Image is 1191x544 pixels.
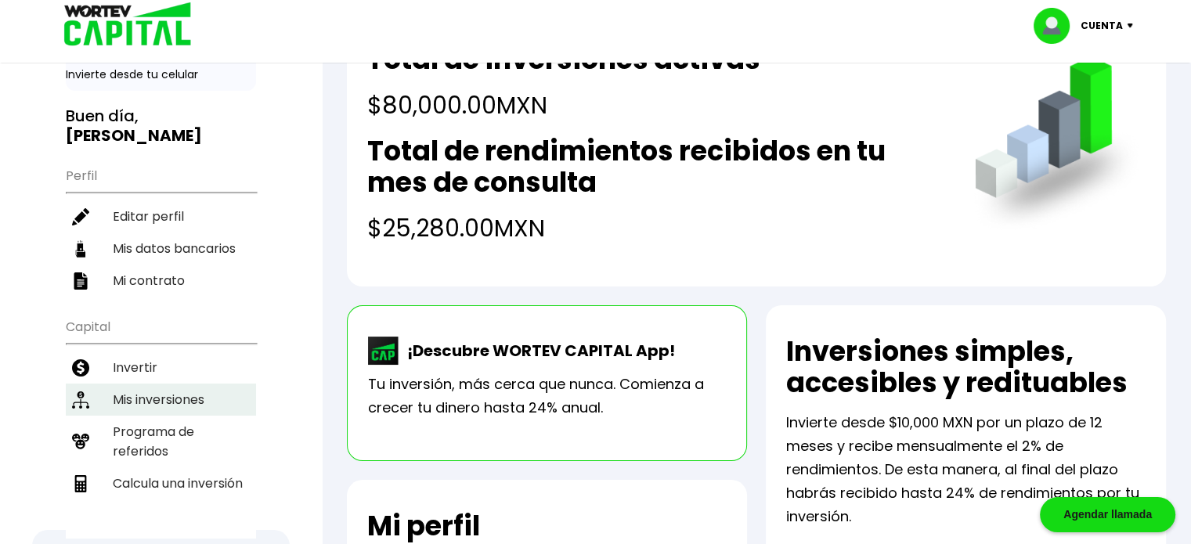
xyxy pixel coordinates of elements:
h2: Inversiones simples, accesibles y redituables [786,336,1146,398]
a: Editar perfil [66,200,256,232]
img: profile-image [1034,8,1081,44]
h4: $80,000.00 MXN [367,88,760,123]
a: Invertir [66,351,256,384]
p: Invierte desde tu celular [66,67,256,83]
b: [PERSON_NAME] [66,124,202,146]
h2: Mi perfil [367,510,480,542]
h2: Total de inversiones activas [367,44,760,75]
p: Invierte desde $10,000 MXN por un plazo de 12 meses y recibe mensualmente el 2% de rendimientos. ... [786,411,1146,528]
img: datos-icon.10cf9172.svg [72,240,89,258]
div: Agendar llamada [1040,497,1175,532]
h3: Buen día, [66,106,256,146]
img: icon-down [1123,23,1144,28]
img: contrato-icon.f2db500c.svg [72,272,89,290]
img: calculadora-icon.17d418c4.svg [72,475,89,492]
p: ¡Descubre WORTEV CAPITAL App! [399,339,675,362]
img: wortev-capital-app-icon [368,337,399,365]
p: Tu inversión, más cerca que nunca. Comienza a crecer tu dinero hasta 24% anual. [368,373,726,420]
img: recomiendanos-icon.9b8e9327.svg [72,433,89,450]
a: Mi contrato [66,265,256,297]
h4: $25,280.00 MXN [367,211,944,246]
img: editar-icon.952d3147.svg [72,208,89,225]
h2: Total de rendimientos recibidos en tu mes de consulta [367,135,944,198]
p: Cuenta [1081,14,1123,38]
img: inversiones-icon.6695dc30.svg [72,391,89,409]
a: Calcula una inversión [66,467,256,499]
ul: Perfil [66,158,256,297]
a: Mis datos bancarios [66,232,256,265]
img: invertir-icon.b3b967d7.svg [72,359,89,376]
ul: Capital [66,309,256,539]
a: Programa de referidos [66,416,256,467]
img: grafica.516fef24.png [968,56,1146,234]
a: Mis inversiones [66,384,256,416]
